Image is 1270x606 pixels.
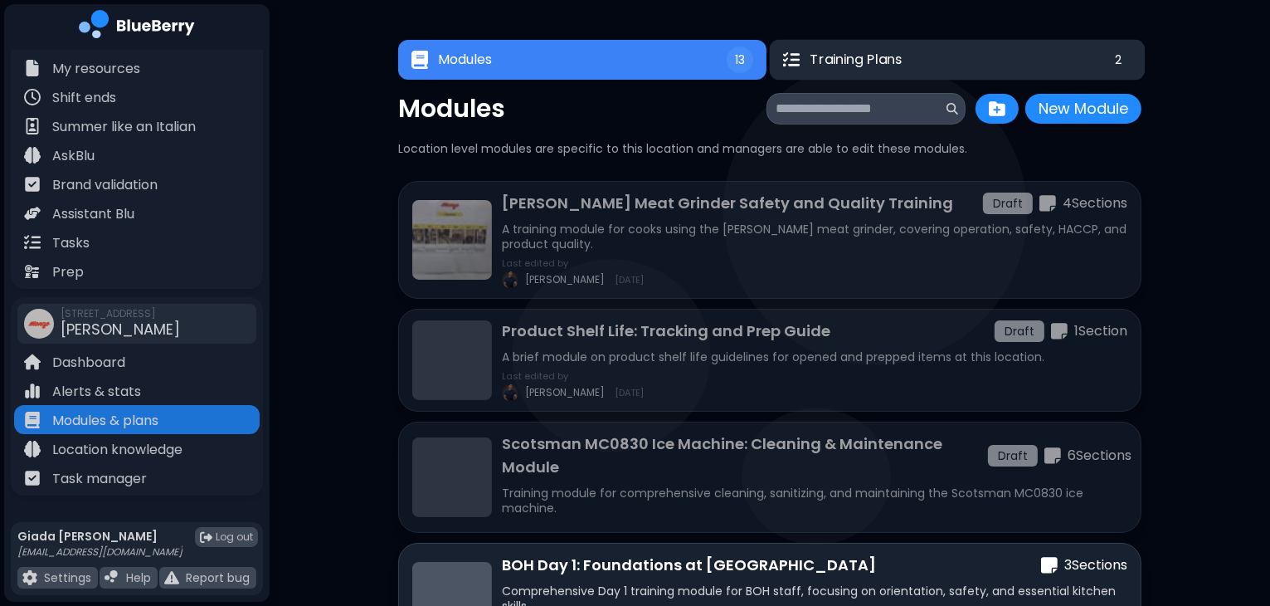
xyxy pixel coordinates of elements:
[52,382,141,402] p: Alerts & stats
[52,262,84,282] p: Prep
[52,411,158,431] p: Modules & plans
[1041,556,1058,575] img: sections icon
[200,531,212,544] img: logout
[22,570,37,585] img: file icon
[983,193,1033,214] div: Draft
[398,40,766,80] button: ModulesModules13
[24,118,41,134] img: file icon
[61,319,180,340] span: [PERSON_NAME]
[79,10,195,44] img: company logo
[1039,194,1056,213] img: sections icon
[1025,94,1141,124] button: New Module
[502,384,518,401] img: profile image
[186,570,250,585] p: Report bug
[52,204,134,224] p: Assistant Blu
[502,271,518,288] img: profile image
[52,233,90,253] p: Tasks
[1068,446,1131,466] p: 6 Section s
[502,192,953,215] p: [PERSON_NAME] Meat Grinder Safety and Quality Training
[502,258,644,268] p: Last edited by
[52,88,116,108] p: Shift ends
[525,386,605,399] span: [PERSON_NAME]
[61,307,180,320] span: [STREET_ADDRESS]
[126,570,151,585] p: Help
[988,445,1038,467] div: Draft
[502,222,1127,252] p: A training module for cooks using the [PERSON_NAME] meat grinder, covering operation, safety, HAC...
[398,181,1141,299] a: MONZO Meat Grinder Safety and Quality Training[PERSON_NAME] Meat Grinder Safety and Quality Train...
[216,530,253,544] span: Log out
[989,100,1005,117] img: folder plus icon
[1044,447,1061,466] img: sections icon
[1115,52,1122,67] span: 2
[24,470,41,486] img: file icon
[164,570,179,585] img: file icon
[398,309,1141,412] a: Product Shelf Life: Tracking and Prep GuideDraftsections icon1SectionA brief module on product sh...
[24,441,41,457] img: file icon
[770,40,1146,81] button: Training PlansTraining Plans2
[1064,555,1127,575] p: 3 Section s
[52,117,196,137] p: Summer like an Italian
[398,94,505,124] p: Modules
[17,545,182,559] p: [EMAIL_ADDRESS][DOMAIN_NAME]
[24,309,54,339] img: company thumbnail
[24,147,41,164] img: file icon
[411,51,428,70] img: Modules
[24,89,41,105] img: file icon
[525,273,605,286] span: [PERSON_NAME]
[398,141,1141,156] p: Location level modules are specific to this location and managers are able to edit these modules.
[52,469,147,489] p: Task manager
[24,354,41,370] img: file icon
[412,200,492,280] img: MONZO Meat Grinder Safety and Quality Training
[24,412,41,428] img: file icon
[502,320,830,343] p: Product Shelf Life: Tracking and Prep Guide
[17,529,182,544] p: Giada [PERSON_NAME]
[946,103,958,115] img: search icon
[735,52,745,67] span: 13
[52,353,125,373] p: Dashboard
[52,440,182,460] p: Location knowledge
[1063,193,1127,213] p: 4 Section s
[52,175,158,195] p: Brand validation
[783,51,800,68] img: Training Plans
[24,383,41,399] img: file icon
[502,349,1127,364] p: A brief module on product shelf life guidelines for opened and prepped items at this location.
[52,59,140,79] p: My resources
[995,320,1044,342] div: Draft
[502,486,1127,516] p: Training module for comprehensive cleaning, sanitizing, and maintaining the Scotsman MC0830 ice m...
[24,60,41,76] img: file icon
[1051,322,1068,341] img: sections icon
[24,176,41,193] img: file icon
[502,433,988,479] p: Scotsman MC0830 Ice Machine: Cleaning & Maintenance Module
[502,554,876,577] p: BOH Day 1: Foundations at [GEOGRAPHIC_DATA]
[438,50,492,70] span: Modules
[24,263,41,280] img: file icon
[615,275,644,285] span: [DATE]
[1074,321,1127,341] p: 1 Section
[502,371,644,381] p: Last edited by
[105,570,119,585] img: file icon
[52,146,95,166] p: AskBlu
[24,205,41,222] img: file icon
[615,388,644,398] span: [DATE]
[810,50,903,70] span: Training Plans
[398,422,1141,533] a: Scotsman MC0830 Ice Machine: Cleaning & Maintenance ModuleDraftsections icon6SectionsTraining mod...
[44,570,91,585] p: Settings
[24,234,41,251] img: file icon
